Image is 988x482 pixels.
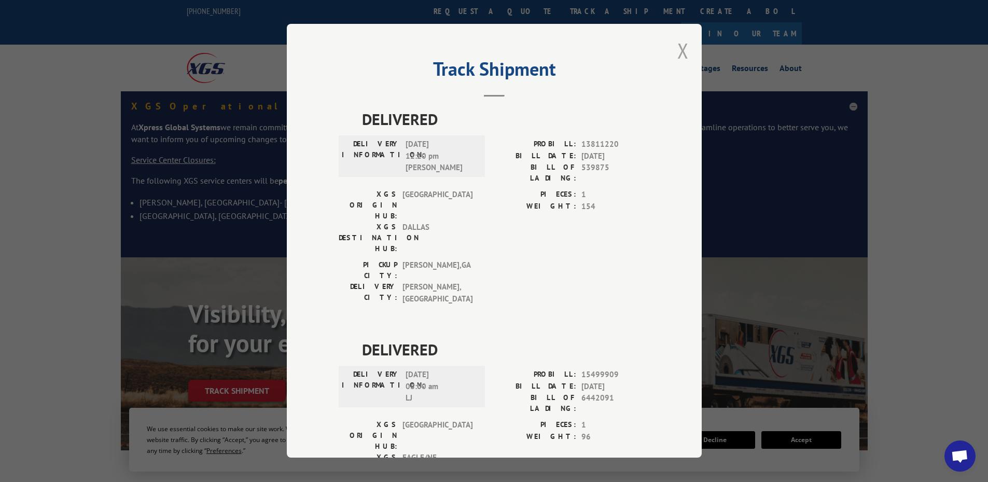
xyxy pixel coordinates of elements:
span: 154 [581,201,650,213]
label: PIECES: [494,420,576,432]
label: WEIGHT: [494,431,576,443]
span: DELIVERED [362,338,650,362]
label: DELIVERY CITY: [339,282,397,305]
span: 1 [581,420,650,432]
span: 1 [581,189,650,201]
label: DELIVERY INFORMATION: [342,139,400,174]
label: PIECES: [494,189,576,201]
span: [PERSON_NAME] , GA [402,260,472,282]
span: 539875 [581,162,650,184]
label: DELIVERY INFORMATION: [342,369,400,405]
span: [DATE] 08:00 am LJ [406,369,476,405]
span: DALLAS [402,222,472,255]
label: PROBILL: [494,369,576,381]
label: BILL DATE: [494,381,576,393]
span: [GEOGRAPHIC_DATA] [402,189,472,222]
span: [DATE] [581,381,650,393]
span: [GEOGRAPHIC_DATA] [402,420,472,452]
label: PROBILL: [494,139,576,151]
label: XGS ORIGIN HUB: [339,420,397,452]
a: Open chat [944,440,976,472]
span: [PERSON_NAME] , [GEOGRAPHIC_DATA] [402,282,472,305]
span: DELIVERED [362,108,650,131]
span: 13811220 [581,139,650,151]
span: [DATE] 12:20 pm [PERSON_NAME] [406,139,476,174]
label: PICKUP CITY: [339,260,397,282]
label: XGS ORIGIN HUB: [339,189,397,222]
label: WEIGHT: [494,201,576,213]
span: 15499909 [581,369,650,381]
h2: Track Shipment [339,62,650,81]
span: 96 [581,431,650,443]
label: XGS DESTINATION HUB: [339,222,397,255]
label: BILL OF LADING: [494,162,576,184]
span: [DATE] [581,150,650,162]
span: 6442091 [581,393,650,415]
label: BILL OF LADING: [494,393,576,415]
button: Close modal [677,37,689,64]
label: BILL DATE: [494,150,576,162]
